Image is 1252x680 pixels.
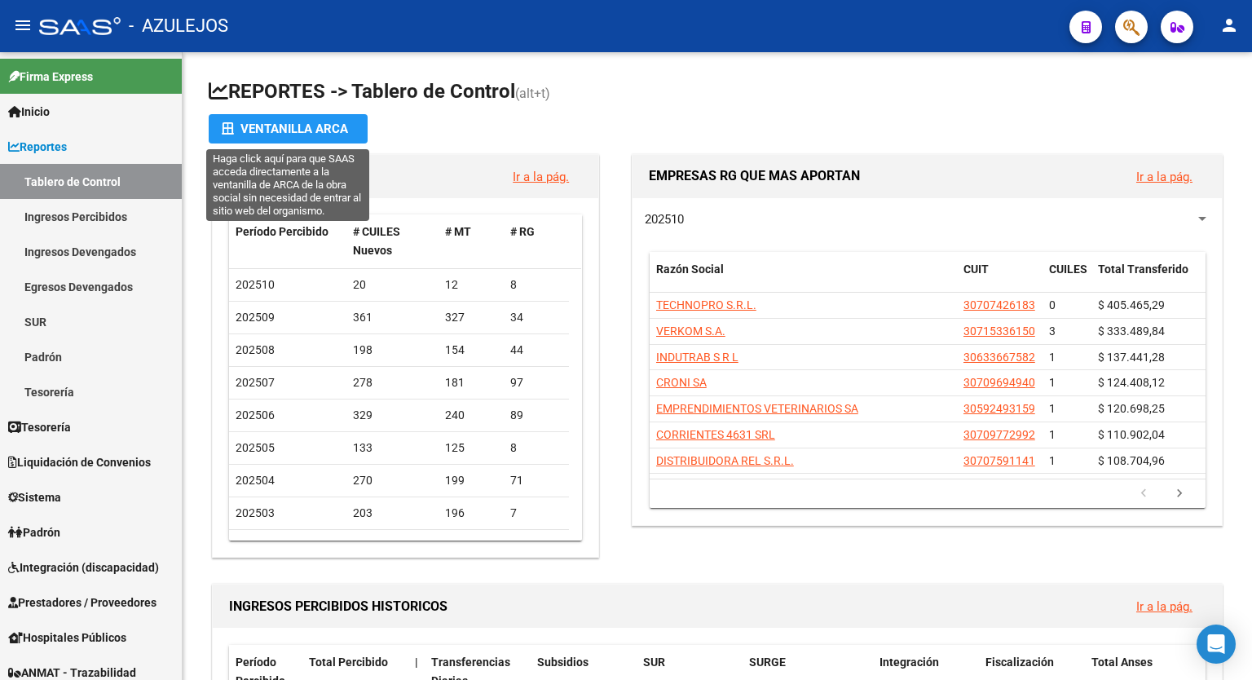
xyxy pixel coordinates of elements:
[985,656,1054,669] span: Fiscalización
[1049,263,1087,276] span: CUILES
[1049,325,1056,338] span: 3
[1098,402,1165,415] span: $ 120.698,25
[229,214,346,268] datatable-header-cell: Período Percibido
[236,311,275,324] span: 202509
[963,376,1035,389] span: 30709694940
[8,594,156,612] span: Prestadores / Proveedores
[500,161,582,192] button: Ir a la pág.
[510,536,562,555] div: 3
[1098,454,1165,467] span: $ 108.704,96
[445,225,471,238] span: # MT
[1091,656,1153,669] span: Total Anses
[879,656,939,669] span: Integración
[445,373,497,392] div: 181
[353,536,433,555] div: 3
[957,252,1043,306] datatable-header-cell: CUIT
[1136,599,1192,614] a: Ir a la pág.
[650,252,957,306] datatable-header-cell: Razón Social
[1049,428,1056,441] span: 1
[236,343,275,356] span: 202508
[656,325,725,338] span: VERKOM S.A.
[445,536,497,555] div: 0
[353,373,433,392] div: 278
[129,8,228,44] span: - AZULEJOS
[445,341,497,360] div: 154
[1043,252,1091,306] datatable-header-cell: CUILES
[236,441,275,454] span: 202505
[1098,263,1188,276] span: Total Transferido
[353,439,433,457] div: 133
[8,418,71,436] span: Tesorería
[510,504,562,523] div: 7
[1219,15,1239,35] mat-icon: person
[353,471,433,490] div: 270
[8,138,67,156] span: Reportes
[1197,625,1236,664] div: Open Intercom Messenger
[445,406,497,425] div: 240
[8,559,159,576] span: Integración (discapacidad)
[445,471,497,490] div: 199
[510,276,562,294] div: 8
[236,539,275,552] span: 202502
[13,15,33,35] mat-icon: menu
[963,298,1035,311] span: 30707426183
[353,308,433,327] div: 361
[445,308,497,327] div: 327
[510,471,562,490] div: 71
[1098,325,1165,338] span: $ 333.489,84
[8,103,50,121] span: Inicio
[510,439,562,457] div: 8
[1049,454,1056,467] span: 1
[1123,591,1206,621] button: Ir a la pág.
[1136,170,1192,184] a: Ir a la pág.
[1049,298,1056,311] span: 0
[963,263,989,276] span: CUIT
[1098,376,1165,389] span: $ 124.408,12
[513,170,569,184] a: Ir a la pág.
[236,278,275,291] span: 202510
[209,78,1226,107] h1: REPORTES -> Tablero de Control
[749,656,786,669] span: SURGE
[8,523,60,541] span: Padrón
[1091,252,1206,306] datatable-header-cell: Total Transferido
[963,428,1035,441] span: 30709772992
[353,504,433,523] div: 203
[645,212,684,227] span: 202510
[222,114,355,144] div: Ventanilla ARCA
[963,351,1035,364] span: 30633667582
[1123,161,1206,192] button: Ir a la pág.
[1164,485,1195,503] a: go to next page
[346,214,439,268] datatable-header-cell: # CUILES Nuevos
[229,168,366,183] span: NUEVOS APORTANTES
[236,506,275,519] span: 202503
[236,474,275,487] span: 202504
[445,504,497,523] div: 196
[445,439,497,457] div: 125
[209,114,368,144] button: Ventanilla ARCA
[439,214,504,268] datatable-header-cell: # MT
[1098,351,1165,364] span: $ 137.441,28
[656,402,858,415] span: EMPRENDIMIENTOS VETERINARIOS SA
[309,656,388,669] span: Total Percibido
[510,373,562,392] div: 97
[236,376,275,389] span: 202507
[1098,298,1165,311] span: $ 405.465,29
[656,376,707,389] span: CRONI SA
[656,263,724,276] span: Razón Social
[353,341,433,360] div: 198
[1049,376,1056,389] span: 1
[8,629,126,647] span: Hospitales Públicos
[510,308,562,327] div: 34
[236,408,275,422] span: 202506
[649,168,860,183] span: EMPRESAS RG QUE MAS APORTAN
[353,276,433,294] div: 20
[8,488,61,506] span: Sistema
[656,298,756,311] span: TECHNOPRO S.R.L.
[963,402,1035,415] span: 30592493159
[656,454,794,467] span: DISTRIBUIDORA REL S.R.L.
[415,656,418,669] span: |
[353,225,400,257] span: # CUILES Nuevos
[963,454,1035,467] span: 30707591141
[1049,402,1056,415] span: 1
[229,598,447,614] span: INGRESOS PERCIBIDOS HISTORICOS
